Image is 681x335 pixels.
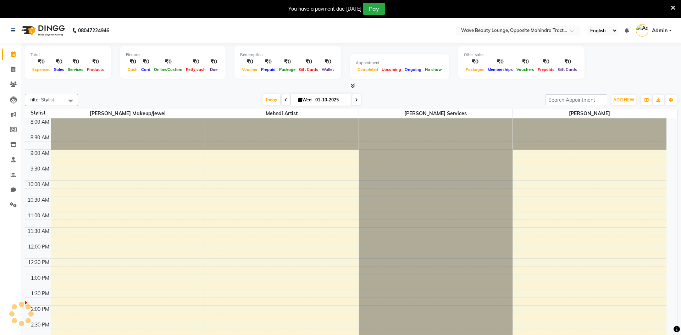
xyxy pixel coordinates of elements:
button: Pay [363,3,385,15]
div: ₹0 [464,58,486,66]
div: 9:00 AM [29,150,51,157]
span: [PERSON_NAME] Services [359,109,513,118]
span: Completed [356,67,380,72]
div: 8:30 AM [29,134,51,141]
div: ₹0 [52,58,66,66]
div: Stylist [25,109,51,117]
b: 08047224946 [78,21,109,40]
div: ₹0 [515,58,536,66]
div: Appointment [356,60,444,66]
span: Upcoming [380,67,403,72]
div: ₹0 [277,58,297,66]
span: Due [208,67,219,72]
div: ₹0 [126,58,139,66]
div: 11:30 AM [26,228,51,235]
span: Wallet [320,67,336,72]
div: ₹0 [152,58,184,66]
div: ₹0 [66,58,85,66]
span: No show [423,67,444,72]
div: ₹0 [320,58,336,66]
div: 10:00 AM [26,181,51,188]
span: Cash [126,67,139,72]
div: ₹0 [139,58,152,66]
div: 8:00 AM [29,118,51,126]
span: Filter Stylist [29,97,54,102]
div: Other sales [464,52,579,58]
img: Admin [636,24,648,37]
span: Products [85,67,106,72]
span: Prepaid [259,67,277,72]
input: 2025-10-01 [313,95,349,105]
div: 12:00 PM [27,243,51,251]
div: ₹0 [31,58,52,66]
div: ₹0 [85,58,106,66]
span: Services [66,67,85,72]
span: Wed [297,97,313,102]
div: Total [31,52,106,58]
span: Voucher [240,67,259,72]
span: Vouchers [515,67,536,72]
div: ₹0 [486,58,515,66]
span: [PERSON_NAME] [513,109,667,118]
span: Expenses [31,67,52,72]
input: Search Appointment [545,94,607,105]
div: ₹0 [184,58,207,66]
span: Ongoing [403,67,423,72]
span: Memberships [486,67,515,72]
div: 2:30 PM [29,321,51,329]
span: Prepaids [536,67,556,72]
span: Petty cash [184,67,207,72]
span: [PERSON_NAME] Makeup/Jewel [51,109,205,118]
div: ₹0 [556,58,579,66]
span: Mehndi Artist [205,109,359,118]
div: ₹0 [259,58,277,66]
div: 9:30 AM [29,165,51,173]
span: Today [262,94,280,105]
span: Online/Custom [152,67,184,72]
div: 2:00 PM [29,306,51,313]
div: ₹0 [240,58,259,66]
div: Finance [126,52,220,58]
div: ₹0 [207,58,220,66]
span: Admin [652,27,668,34]
div: 10:30 AM [26,196,51,204]
span: Package [277,67,297,72]
img: logo [18,21,67,40]
span: ADD NEW [613,97,634,102]
span: Card [139,67,152,72]
span: Gift Cards [556,67,579,72]
div: 1:30 PM [29,290,51,297]
button: ADD NEW [611,95,636,105]
div: ₹0 [536,58,556,66]
div: 11:00 AM [26,212,51,219]
span: Packages [464,67,486,72]
div: Redemption [240,52,336,58]
div: 1:00 PM [29,274,51,282]
span: Sales [52,67,66,72]
div: You have a payment due [DATE] [288,5,361,13]
div: 12:30 PM [27,259,51,266]
div: ₹0 [297,58,320,66]
span: Gift Cards [297,67,320,72]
